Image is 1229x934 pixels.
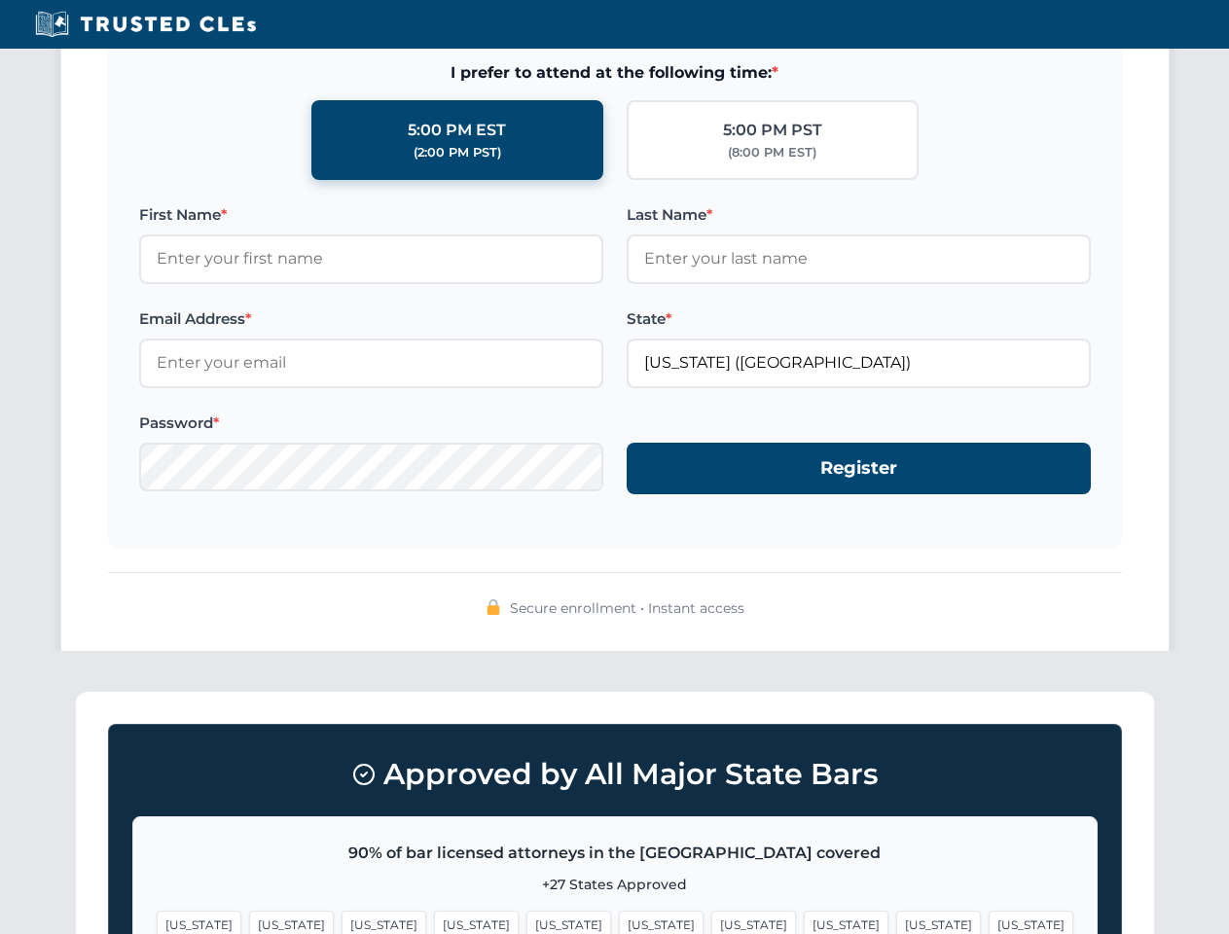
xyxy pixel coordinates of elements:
[408,118,506,143] div: 5:00 PM EST
[139,203,603,227] label: First Name
[627,307,1091,331] label: State
[414,143,501,162] div: (2:00 PM PST)
[157,841,1073,866] p: 90% of bar licensed attorneys in the [GEOGRAPHIC_DATA] covered
[728,143,816,162] div: (8:00 PM EST)
[157,874,1073,895] p: +27 States Approved
[627,234,1091,283] input: Enter your last name
[139,412,603,435] label: Password
[627,443,1091,494] button: Register
[139,234,603,283] input: Enter your first name
[139,60,1091,86] span: I prefer to attend at the following time:
[486,599,501,615] img: 🔒
[139,339,603,387] input: Enter your email
[510,597,744,619] span: Secure enrollment • Instant access
[723,118,822,143] div: 5:00 PM PST
[139,307,603,331] label: Email Address
[627,203,1091,227] label: Last Name
[29,10,262,39] img: Trusted CLEs
[132,748,1098,801] h3: Approved by All Major State Bars
[627,339,1091,387] input: Florida (FL)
